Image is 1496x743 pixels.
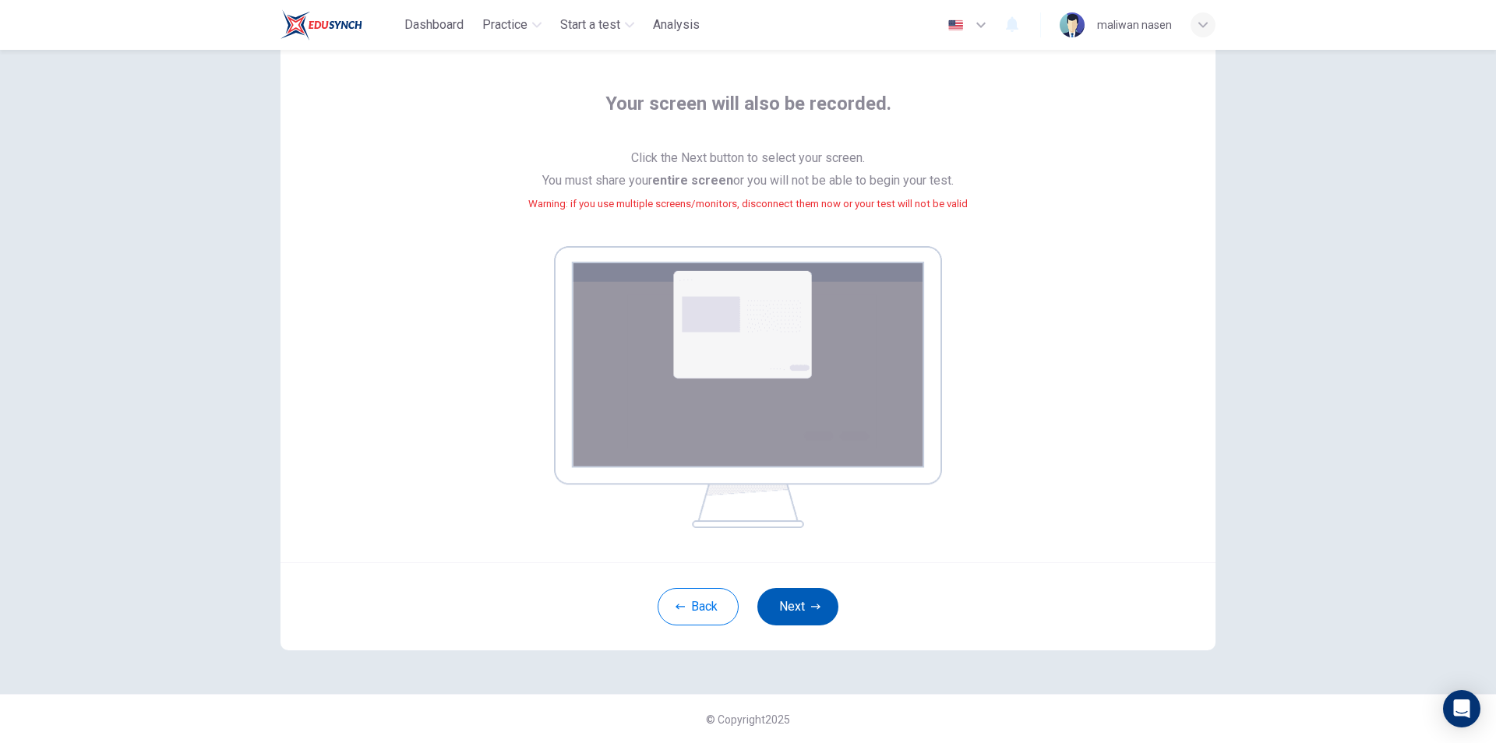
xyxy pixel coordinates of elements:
span: Start a test [560,16,620,34]
span: Practice [482,16,527,34]
div: Open Intercom Messenger [1443,690,1480,727]
button: Next [757,588,838,625]
img: Train Test logo [280,9,362,40]
b: entire screen [652,173,733,188]
img: Profile picture [1060,12,1085,37]
button: Practice [476,11,548,39]
span: © Copyright 2025 [706,713,790,726]
span: Click the Next button to select your screen. You must share your or you will not be able to begin... [528,147,968,234]
button: Analysis [647,11,706,39]
span: Dashboard [404,16,464,34]
button: Dashboard [398,11,470,39]
small: Warning: if you use multiple screens/monitors, disconnect them now or your test will not be valid [528,198,968,210]
img: en [946,19,965,31]
span: Your screen will also be recorded. [605,91,891,135]
div: maliwan nasen [1097,16,1172,34]
button: Start a test [554,11,640,39]
img: screen share example [554,246,942,528]
button: Back [658,588,739,625]
span: Analysis [653,16,700,34]
a: Train Test logo [280,9,398,40]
